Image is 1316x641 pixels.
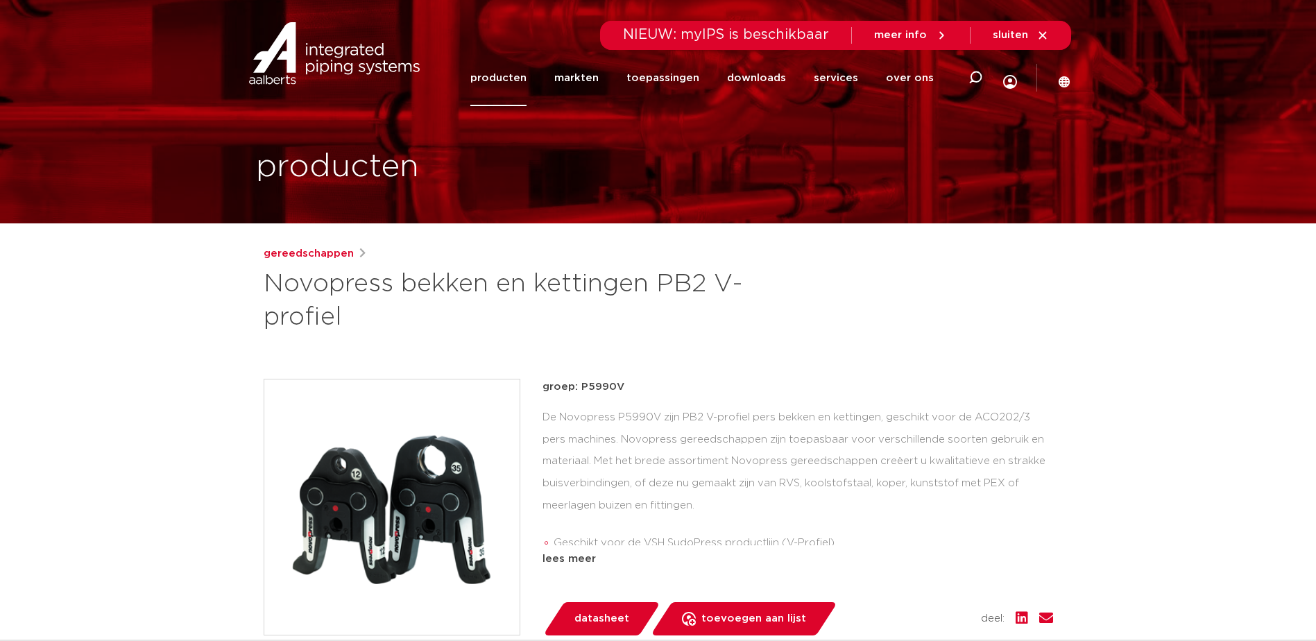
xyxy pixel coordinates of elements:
[993,30,1028,40] span: sluiten
[574,608,629,630] span: datasheet
[874,29,948,42] a: meer info
[264,246,354,262] a: gereedschappen
[874,30,927,40] span: meer info
[814,50,858,106] a: services
[470,50,527,106] a: producten
[542,379,1053,395] p: groep: P5990V
[554,532,1053,554] li: Geschikt voor de VSH SudoPress productlijn (V-Profiel)
[623,28,829,42] span: NIEUW: myIPS is beschikbaar
[886,50,934,106] a: over ons
[727,50,786,106] a: downloads
[264,268,785,334] h1: Novopress bekken en kettingen PB2 V-profiel
[542,407,1053,545] div: De Novopress P5990V zijn PB2 V-profiel pers bekken en kettingen, geschikt voor de ACO202/3 pers m...
[542,602,660,635] a: datasheet
[542,551,1053,567] div: lees meer
[993,29,1049,42] a: sluiten
[1003,46,1017,110] div: my IPS
[264,379,520,635] img: Product Image for Novopress bekken en kettingen PB2 V-profiel
[256,145,419,189] h1: producten
[626,50,699,106] a: toepassingen
[981,610,1005,627] span: deel:
[554,50,599,106] a: markten
[701,608,806,630] span: toevoegen aan lijst
[470,50,934,106] nav: Menu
